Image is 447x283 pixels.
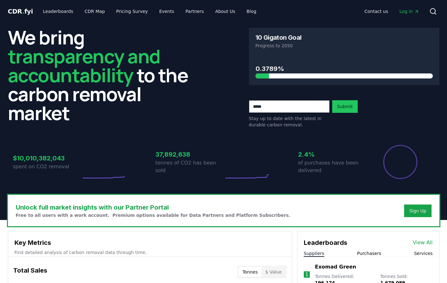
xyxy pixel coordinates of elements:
button: Sign Up [404,205,431,217]
span: CDR fyi [8,8,33,15]
button: Tonnes [239,267,262,277]
p: 1 [305,271,308,278]
button: Submit [332,100,358,113]
a: Sign Up [409,208,426,214]
h2: We bring to the carbon removal market [8,28,198,122]
p: of purchases have been delivered [298,159,366,174]
a: Log in [394,6,424,17]
p: spent on CO2 removal [13,163,81,170]
h3: 10 Gigaton Goal [256,34,302,41]
h3: 0.3789% [256,64,433,73]
p: Progress to 2050 [256,43,433,49]
a: Exomad Green [315,263,356,271]
a: About Us [210,6,240,17]
a: CDR.fyi [8,7,33,16]
h3: 37,892,638 [156,150,224,159]
span: . [22,8,24,15]
a: CDR Map [79,6,110,17]
span: Log in [399,8,419,14]
nav: Main [359,6,424,17]
p: Find detailed analysis of carbon removal data through time. [15,249,285,256]
div: Percentage of sales delivered [383,144,418,180]
button: Services [414,250,432,257]
a: Partners [180,6,209,17]
a: Pricing Survey [111,6,153,17]
a: View All [413,239,433,246]
h3: $10,010,382,043 [13,153,81,163]
h3: Key Metrics [15,238,285,247]
h3: Total Sales [13,266,47,278]
p: Stay up to date with the latest in durable carbon removal. [249,115,330,128]
a: Leaderboards [38,6,78,17]
nav: Main [38,6,261,17]
span: transparency and accountability [8,43,160,88]
h3: Leaderboards [304,238,347,247]
button: Suppliers [304,250,324,257]
h3: 2.4% [298,150,366,159]
p: Free to all users with a work account. Premium options available for Data Partners and Platform S... [16,212,291,218]
a: Events [154,6,179,17]
a: Blog [242,6,262,17]
h3: Unlock full market insights with our Partner Portal [16,203,291,212]
p: tonnes of CO2 has been sold [156,159,224,174]
button: $ Value [262,267,285,277]
a: Contact us [359,6,393,17]
button: Purchasers [357,250,381,257]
